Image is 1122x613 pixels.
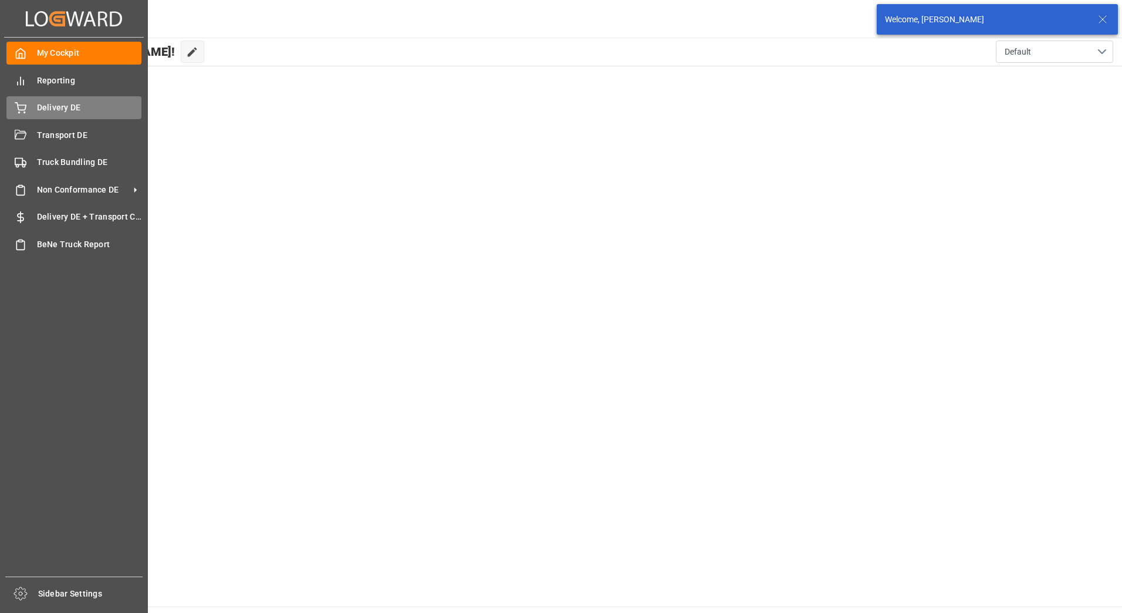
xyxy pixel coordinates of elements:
span: My Cockpit [37,47,142,59]
span: BeNe Truck Report [37,238,142,251]
a: Transport DE [6,123,141,146]
span: Default [1005,46,1031,58]
span: Delivery DE + Transport Cost [37,211,142,223]
a: My Cockpit [6,42,141,65]
span: Delivery DE [37,102,142,114]
span: Truck Bundling DE [37,156,142,169]
span: Hello [PERSON_NAME]! [49,41,175,63]
a: Reporting [6,69,141,92]
a: Delivery DE [6,96,141,119]
span: Sidebar Settings [38,588,143,600]
span: Transport DE [37,129,142,142]
a: BeNe Truck Report [6,233,141,255]
span: Non Conformance DE [37,184,130,196]
span: Reporting [37,75,142,87]
a: Delivery DE + Transport Cost [6,206,141,228]
button: open menu [996,41,1113,63]
a: Truck Bundling DE [6,151,141,174]
div: Welcome, [PERSON_NAME] [885,14,1087,26]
